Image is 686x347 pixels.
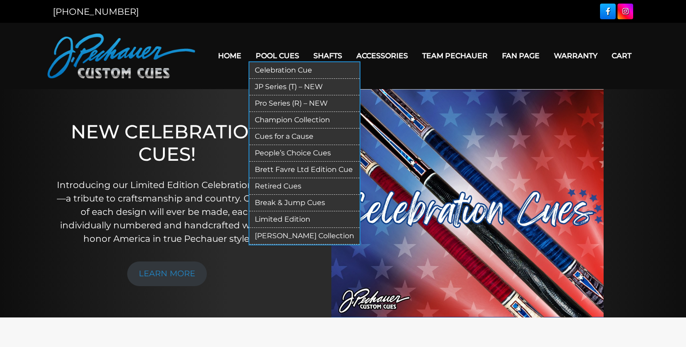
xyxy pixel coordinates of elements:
[547,44,605,67] a: Warranty
[249,112,360,129] a: Champion Collection
[47,34,195,78] img: Pechauer Custom Cues
[249,228,360,244] a: [PERSON_NAME] Collection
[127,261,207,286] a: LEARN MORE
[349,44,415,67] a: Accessories
[249,44,306,67] a: Pool Cues
[249,129,360,145] a: Cues for a Cause
[56,120,278,166] h1: NEW CELEBRATION CUES!
[605,44,639,67] a: Cart
[211,44,249,67] a: Home
[249,195,360,211] a: Break & Jump Cues
[495,44,547,67] a: Fan Page
[249,162,360,178] a: Brett Favre Ltd Edition Cue
[249,79,360,95] a: JP Series (T) – NEW
[56,178,278,245] p: Introducing our Limited Edition Celebration Cues—a tribute to craftsmanship and country. Only 50 ...
[249,95,360,112] a: Pro Series (R) – NEW
[249,62,360,79] a: Celebration Cue
[415,44,495,67] a: Team Pechauer
[53,6,139,17] a: [PHONE_NUMBER]
[249,211,360,228] a: Limited Edition
[249,178,360,195] a: Retired Cues
[306,44,349,67] a: Shafts
[249,145,360,162] a: People’s Choice Cues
